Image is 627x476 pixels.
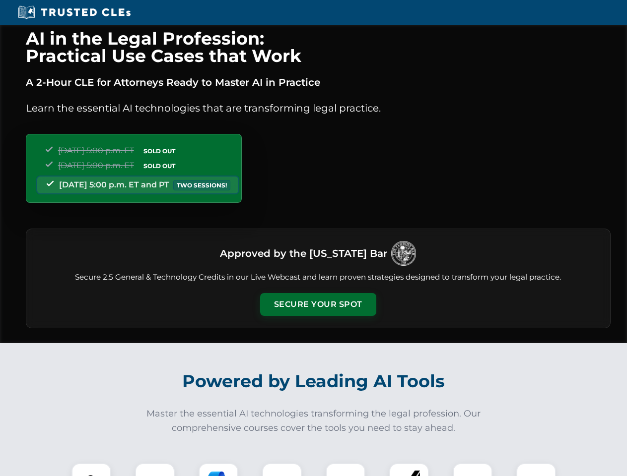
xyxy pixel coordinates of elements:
span: [DATE] 5:00 p.m. ET [58,146,134,155]
h3: Approved by the [US_STATE] Bar [220,244,387,262]
img: Trusted CLEs [15,5,134,20]
button: Secure Your Spot [260,293,376,316]
p: Master the essential AI technologies transforming the legal profession. Our comprehensive courses... [140,407,488,435]
p: A 2-Hour CLE for Attorneys Ready to Master AI in Practice [26,74,611,90]
span: SOLD OUT [140,146,179,156]
span: [DATE] 5:00 p.m. ET [58,161,134,170]
h2: Powered by Leading AI Tools [39,364,589,399]
h1: AI in the Legal Profession: Practical Use Cases that Work [26,30,611,64]
p: Secure 2.5 General & Technology Credits in our Live Webcast and learn proven strategies designed ... [38,272,598,283]
p: Learn the essential AI technologies that are transforming legal practice. [26,100,611,116]
span: SOLD OUT [140,161,179,171]
img: Logo [391,241,416,266]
